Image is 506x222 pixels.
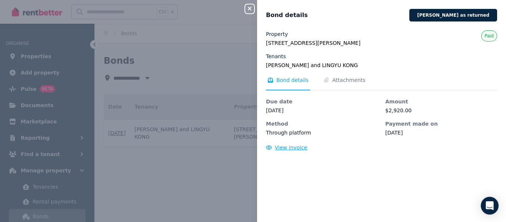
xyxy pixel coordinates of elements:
span: View invoice [275,145,307,150]
button: View invoice [266,144,307,151]
button: [PERSON_NAME] as returned [409,9,497,21]
dd: Through platform [266,129,378,136]
dd: [DATE] [266,107,378,114]
dt: Due date [266,98,378,105]
label: Tenants [266,53,286,60]
span: Bond details [266,11,308,20]
dt: Amount [385,98,497,105]
dt: Payment made on [385,120,497,127]
legend: [PERSON_NAME] and LINGYU KONG [266,62,497,69]
legend: [STREET_ADDRESS][PERSON_NAME] [266,39,497,47]
span: Attachments [332,76,365,84]
dd: [DATE] [385,129,497,136]
span: Paid [485,33,494,39]
div: Open Intercom Messenger [481,197,499,215]
span: Bond details [276,76,309,84]
nav: Tabs [266,76,497,90]
dd: $2,920.00 [385,107,497,114]
dt: Method [266,120,378,127]
label: Property [266,30,288,38]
